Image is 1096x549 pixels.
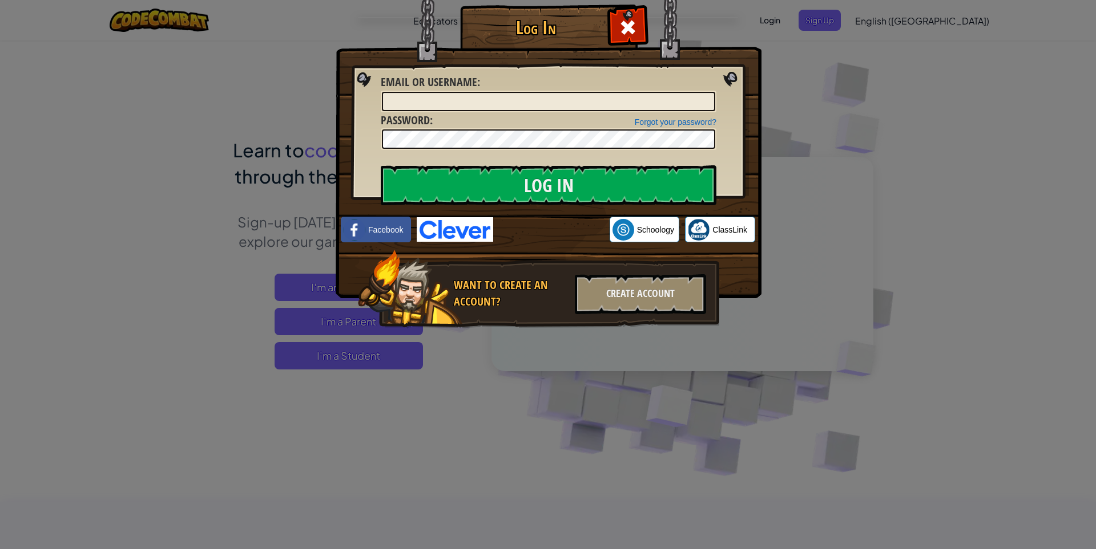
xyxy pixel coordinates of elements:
span: Schoology [637,224,674,235]
span: Email or Username [381,74,477,90]
a: Forgot your password? [635,117,716,127]
div: Want to create an account? [454,277,568,310]
img: facebook_small.png [344,219,365,241]
span: ClassLink [712,224,747,235]
img: classlink-logo-small.png [688,219,710,241]
iframe: Sign in with Google Button [493,217,610,242]
img: clever-logo-blue.png [417,217,493,242]
div: Create Account [575,274,706,314]
img: schoology.png [613,219,634,241]
h1: Log In [463,18,609,38]
span: Password [381,112,430,128]
input: Log In [381,165,716,205]
label: : [381,112,433,129]
label: : [381,74,480,91]
span: Facebook [368,224,403,235]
